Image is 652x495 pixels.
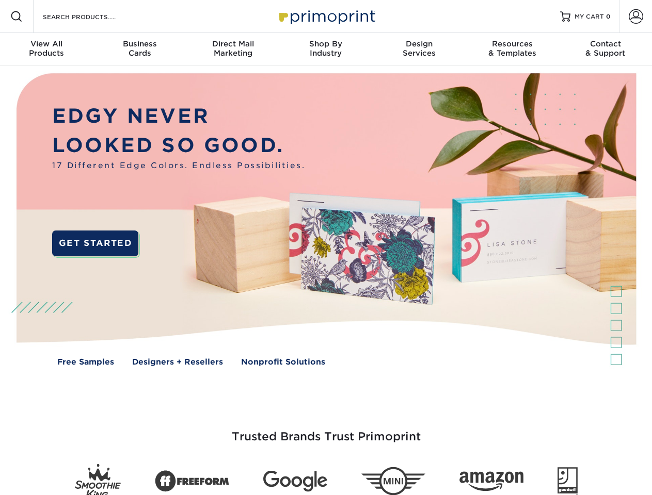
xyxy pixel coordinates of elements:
img: Google [263,471,327,492]
a: BusinessCards [93,33,186,66]
div: Cards [93,39,186,58]
span: Resources [466,39,559,48]
a: GET STARTED [52,230,138,256]
img: Amazon [459,472,523,491]
a: Direct MailMarketing [186,33,279,66]
div: & Support [559,39,652,58]
img: Primoprint [275,5,378,27]
div: & Templates [466,39,559,58]
span: 0 [606,13,611,20]
div: Marketing [186,39,279,58]
a: Nonprofit Solutions [241,356,325,368]
img: Goodwill [558,467,578,495]
p: LOOKED SO GOOD. [52,131,305,160]
span: Shop By [279,39,372,48]
a: Contact& Support [559,33,652,66]
p: EDGY NEVER [52,102,305,131]
div: Industry [279,39,372,58]
a: Free Samples [57,356,114,368]
a: DesignServices [373,33,466,66]
a: Shop ByIndustry [279,33,372,66]
span: Design [373,39,466,48]
span: Contact [559,39,652,48]
div: Services [373,39,466,58]
span: Business [93,39,186,48]
a: Resources& Templates [466,33,559,66]
input: SEARCH PRODUCTS..... [42,10,142,23]
span: Direct Mail [186,39,279,48]
h3: Trusted Brands Trust Primoprint [24,405,628,456]
span: MY CART [575,12,604,21]
span: 17 Different Edge Colors. Endless Possibilities. [52,160,305,172]
a: Designers + Resellers [132,356,223,368]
